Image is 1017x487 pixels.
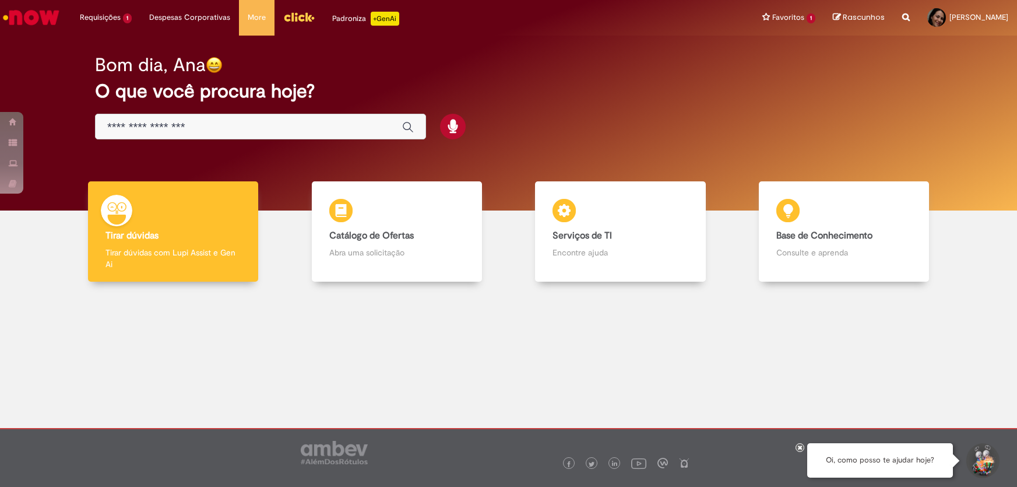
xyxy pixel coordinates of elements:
p: Consulte e aprenda [776,247,912,258]
span: Despesas Corporativas [149,12,230,23]
img: logo_footer_youtube.png [631,456,646,471]
img: click_logo_yellow_360x200.png [283,8,315,26]
img: logo_footer_ambev_rotulo_gray.png [301,441,368,464]
img: logo_footer_linkedin.png [612,461,618,468]
a: Tirar dúvidas Tirar dúvidas com Lupi Assist e Gen Ai [61,181,285,282]
button: Iniciar Conversa de Suporte [965,443,1000,478]
p: Abra uma solicitação [329,247,464,258]
span: Requisições [80,12,121,23]
img: logo_footer_twitter.png [589,461,594,467]
span: [PERSON_NAME] [949,12,1008,22]
div: Padroniza [332,12,399,26]
img: logo_footer_workplace.png [657,458,668,468]
a: Catálogo de Ofertas Abra uma solicitação [285,181,509,282]
span: Rascunhos [843,12,885,23]
img: happy-face.png [206,57,223,73]
a: Serviços de TI Encontre ajuda [509,181,733,282]
h2: O que você procura hoje? [95,81,922,101]
h2: Bom dia, Ana [95,55,206,75]
a: Rascunhos [833,12,885,23]
b: Serviços de TI [553,230,612,241]
img: ServiceNow [1,6,61,29]
span: More [248,12,266,23]
span: 1 [807,13,815,23]
b: Base de Conhecimento [776,230,872,241]
div: Oi, como posso te ajudar hoje? [807,443,953,478]
p: +GenAi [371,12,399,26]
img: logo_footer_facebook.png [566,461,572,467]
a: Base de Conhecimento Consulte e aprenda [732,181,956,282]
p: Encontre ajuda [553,247,688,258]
b: Catálogo de Ofertas [329,230,414,241]
img: logo_footer_naosei.png [679,458,689,468]
b: Tirar dúvidas [105,230,159,241]
span: Favoritos [772,12,804,23]
p: Tirar dúvidas com Lupi Assist e Gen Ai [105,247,241,270]
span: 1 [123,13,132,23]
